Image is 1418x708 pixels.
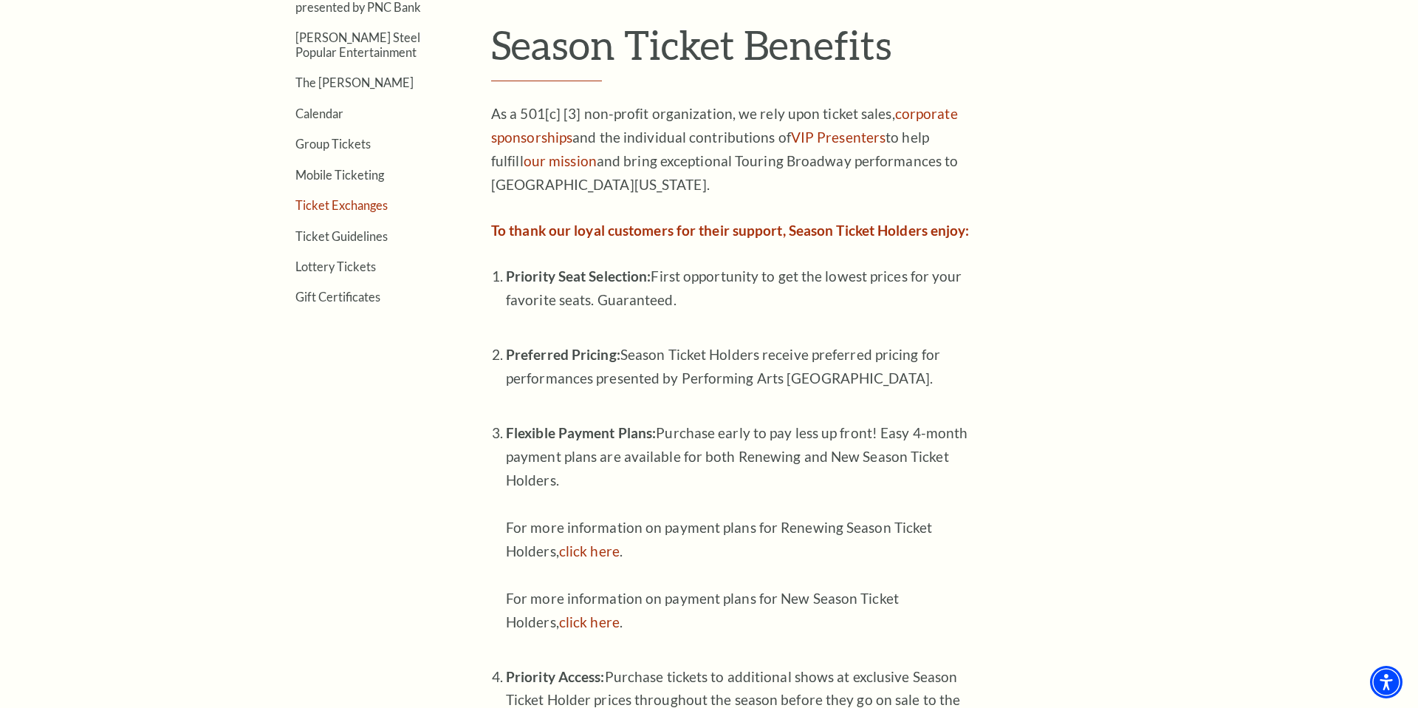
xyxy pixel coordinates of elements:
[295,106,343,120] a: Calendar
[295,290,380,304] a: Gift Certificates
[524,152,597,169] a: our mission
[491,105,958,146] a: corporate sponsorships
[506,343,971,414] p: Season Ticket Holders receive preferred pricing for performances presented by Performing Arts [GE...
[506,424,656,441] strong: Flexible Payment Plans:
[506,668,605,685] strong: Priority Access:
[506,424,967,489] span: Purchase early to pay less up front! Easy 4-month payment plans are available for both Renewing a...
[1370,666,1402,698] div: Accessibility Menu
[559,542,620,559] a: For more information on payment plans for Renewing Season Ticket Holders, click here
[506,421,971,658] p: For more information on payment plans for Renewing Season Ticket Holders, . For more information ...
[506,268,651,285] strong: Priority Seat Selection:
[491,21,1167,81] h1: Season Ticket Benefits
[295,75,414,89] a: The [PERSON_NAME]
[491,102,971,197] p: As a 501[c] [3] non-profit organization, we rely upon ticket sales, and the individual contributi...
[295,259,376,273] a: Lottery Tickets
[295,168,384,182] a: Mobile Ticketing
[295,198,388,212] a: Ticket Exchanges
[295,30,420,58] a: [PERSON_NAME] Steel Popular Entertainment
[295,229,388,243] a: Ticket Guidelines
[295,137,371,151] a: Group Tickets
[791,129,886,146] a: VIP Presenters
[491,222,970,239] strong: To thank our loyal customers for their support, Season Ticket Holders enjoy:
[559,613,620,630] a: For more information on payment plans for New Season Ticket Holders, click here
[506,265,971,336] p: First opportunity to get the lowest prices for your favorite seats. Guaranteed.
[506,346,620,363] strong: Preferred Pricing:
